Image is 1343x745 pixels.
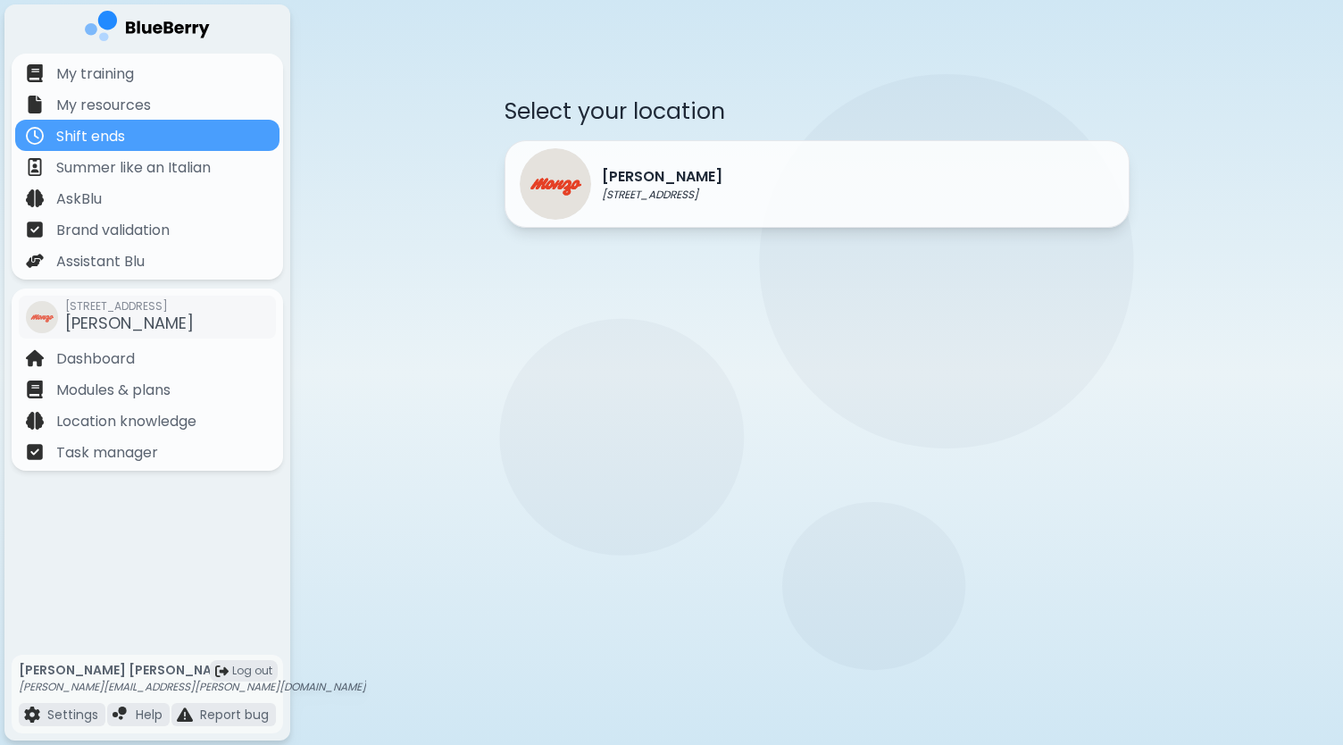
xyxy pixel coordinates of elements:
[24,707,40,723] img: file icon
[56,188,102,210] p: AskBlu
[56,411,196,432] p: Location knowledge
[26,349,44,367] img: file icon
[26,96,44,113] img: file icon
[56,95,151,116] p: My resources
[232,664,272,678] span: Log out
[200,707,269,723] p: Report bug
[177,707,193,723] img: file icon
[113,707,129,723] img: file icon
[26,189,44,207] img: file icon
[65,299,194,314] span: [STREET_ADDRESS]
[56,63,134,85] p: My training
[26,301,58,333] img: company thumbnail
[56,251,145,272] p: Assistant Blu
[85,11,210,47] img: company logo
[26,443,44,461] img: file icon
[602,188,722,202] p: [STREET_ADDRESS]
[56,380,171,401] p: Modules & plans
[520,148,591,220] img: Monzo logo
[56,220,170,241] p: Brand validation
[505,96,1130,126] p: Select your location
[56,348,135,370] p: Dashboard
[26,127,44,145] img: file icon
[56,442,158,464] p: Task manager
[26,158,44,176] img: file icon
[65,312,194,334] span: [PERSON_NAME]
[215,665,229,678] img: logout
[602,166,722,188] p: [PERSON_NAME]
[26,221,44,239] img: file icon
[26,64,44,82] img: file icon
[19,662,366,678] p: [PERSON_NAME] [PERSON_NAME]
[19,680,366,694] p: [PERSON_NAME][EMAIL_ADDRESS][PERSON_NAME][DOMAIN_NAME]
[47,707,98,723] p: Settings
[26,412,44,430] img: file icon
[26,252,44,270] img: file icon
[56,157,211,179] p: Summer like an Italian
[26,381,44,398] img: file icon
[136,707,163,723] p: Help
[56,126,125,147] p: Shift ends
